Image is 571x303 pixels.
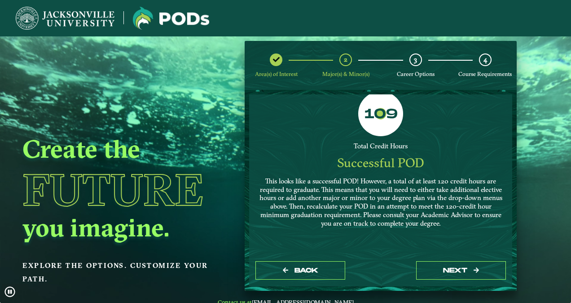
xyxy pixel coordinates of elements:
h2: Create the [22,133,223,165]
span: Course Requirements [458,71,512,77]
button: next [416,261,506,280]
span: Major(s) & Minor(s) [322,71,369,77]
h1: Future [22,168,223,212]
button: Back [255,261,345,280]
h2: you imagine. [22,212,223,243]
span: Career Options [397,71,435,77]
label: 109 [365,106,398,123]
span: 4 [483,55,487,64]
span: Area(s) of Interest [255,71,298,77]
p: Explore the options. Customize your path. [22,259,223,286]
div: Successful POD [259,155,503,171]
span: 3 [414,55,417,64]
span: 2 [344,55,347,64]
p: This looks like a successful POD! However, a total of at least 120 credit hours are required to g... [259,177,503,228]
img: Jacksonville University logo [133,7,209,30]
img: Jacksonville University logo [16,7,114,30]
div: Total Credit Hours [259,142,503,151]
span: Back [294,267,318,274]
